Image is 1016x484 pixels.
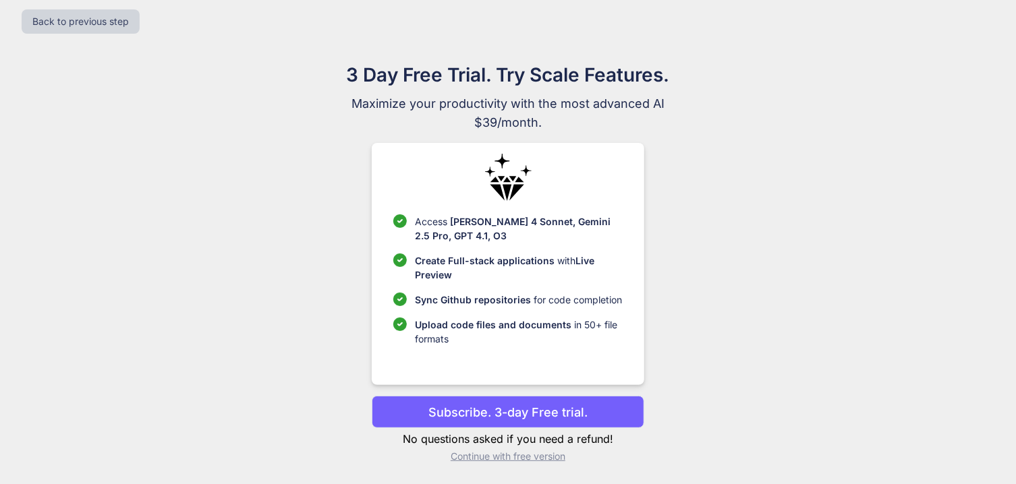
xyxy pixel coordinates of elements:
[428,403,588,421] p: Subscribe. 3-day Free trial.
[372,396,644,428] button: Subscribe. 3-day Free trial.
[281,113,735,132] span: $39/month.
[415,214,622,243] p: Access
[415,319,571,330] span: Upload code files and documents
[393,317,407,331] img: checklist
[415,293,622,307] p: for code completion
[415,317,622,346] p: in 50+ file formats
[415,216,611,241] span: [PERSON_NAME] 4 Sonnet, Gemini 2.5 Pro, GPT 4.1, O3
[393,214,407,228] img: checklist
[393,253,407,267] img: checklist
[281,61,735,89] h1: 3 Day Free Trial. Try Scale Features.
[415,253,622,282] p: with
[281,94,735,113] span: Maximize your productivity with the most advanced AI
[22,9,140,34] button: Back to previous step
[415,294,531,305] span: Sync Github repositories
[415,255,557,266] span: Create Full-stack applications
[393,293,407,306] img: checklist
[372,450,644,463] p: Continue with free version
[372,431,644,447] p: No questions asked if you need a refund!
